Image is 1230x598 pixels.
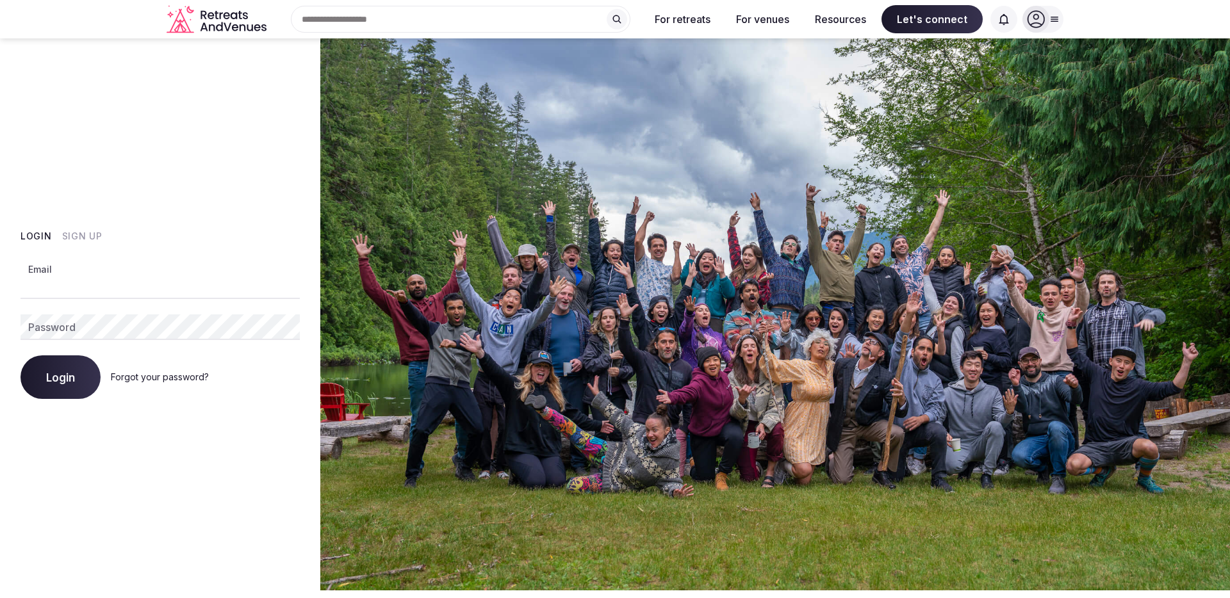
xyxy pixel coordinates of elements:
[805,5,876,33] button: Resources
[320,38,1230,590] img: My Account Background
[20,355,101,399] button: Login
[644,5,721,33] button: For retreats
[26,263,54,276] label: Email
[167,5,269,34] a: Visit the homepage
[20,230,52,243] button: Login
[881,5,983,33] span: Let's connect
[167,5,269,34] svg: Retreats and Venues company logo
[46,371,75,384] span: Login
[726,5,799,33] button: For venues
[62,230,102,243] button: Sign Up
[111,371,209,382] a: Forgot your password?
